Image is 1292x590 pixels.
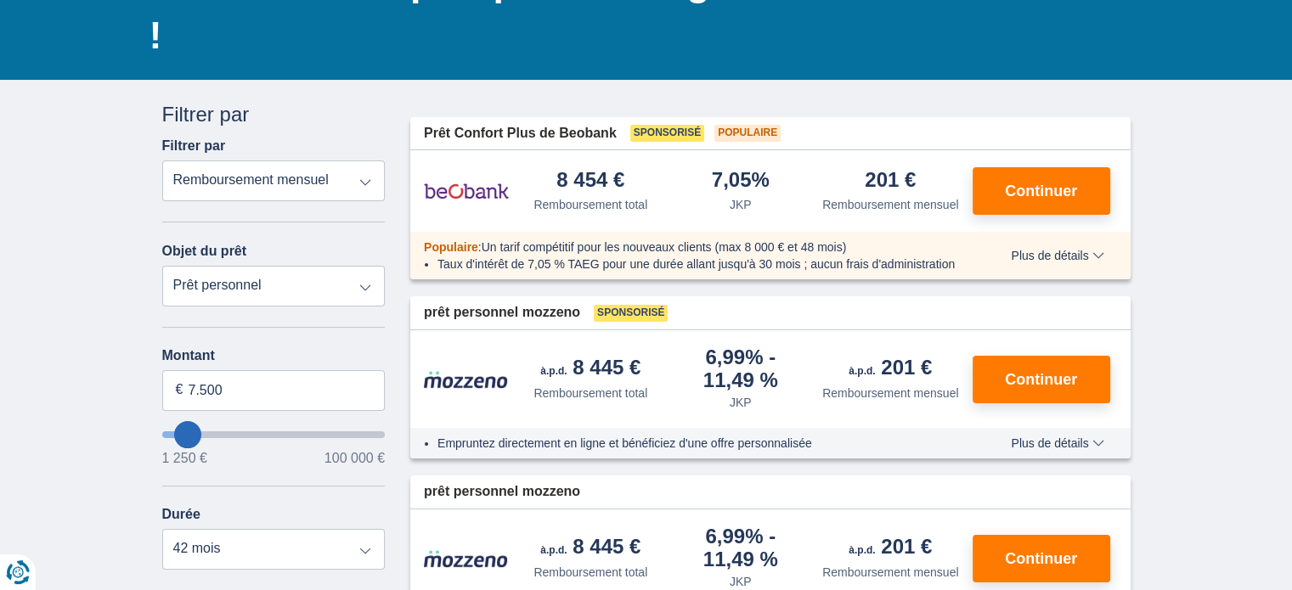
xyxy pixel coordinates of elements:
[705,525,763,548] font: 6,99%
[533,565,647,579] font: Remboursement total
[822,198,958,211] font: Remboursement mensuel
[730,198,752,211] font: JKP
[597,306,664,318] font: Sponsorisé
[573,535,640,558] font: 8 445 €
[162,431,386,438] input: vouloir emprunter
[973,356,1110,403] button: Continuer
[176,382,183,396] font: €
[162,138,226,153] font: Filtrer par
[1011,436,1088,450] font: Plus de détails
[822,386,958,400] font: Remboursement mensuel
[424,549,509,568] img: produit.pl.alt Mozzeno
[730,575,752,588] font: JKP
[424,305,580,319] font: prêt personnel mozzeno
[162,244,247,258] font: Objet du prêt
[881,535,932,558] font: 201 €
[424,370,509,389] img: produit.pl.alt Mozzeno
[1005,183,1077,199] font: Continuer
[573,356,640,379] font: 8 445 €
[730,396,752,409] font: JKP
[998,436,1116,450] button: Plus de détails
[973,167,1110,215] button: Continuer
[162,103,250,126] font: Filtrer par
[718,126,777,138] font: Populaire
[162,507,200,521] font: Durée
[437,436,812,450] font: Empruntez directement en ligne et bénéficiez d'une offre personnalisée
[533,386,647,400] font: Remboursement total
[478,240,482,254] font: :
[162,451,207,465] font: 1 250 €
[533,198,647,211] font: Remboursement total
[705,346,763,368] font: 6,99%
[424,170,509,212] img: produit.pl.alt Beobank
[482,240,847,254] font: Un tarif compétitif pour les nouveaux clients (max 8 000 € et 48 mois)
[556,168,624,191] font: 8 454 €
[712,168,770,191] font: 7,05%
[324,451,385,465] font: 100 000 €
[881,356,932,379] font: 201 €
[424,484,580,498] font: prêt personnel mozzeno
[865,168,916,191] font: 201 €
[1011,249,1088,262] font: Plus de détails
[437,257,955,271] font: Taux d'intérêt de 7,05 % TAEG pour une durée allant jusqu'à 30 mois ; aucun frais d'administration
[973,535,1110,582] button: Continuer
[822,565,958,579] font: Remboursement mensuel
[424,126,617,140] font: Prêt Confort Plus de Beobank
[424,240,478,254] font: Populaire
[998,249,1116,262] button: Plus de détails
[634,126,701,138] font: Sponsorisé
[162,348,215,362] font: Montant
[1005,371,1077,388] font: Continuer
[1005,550,1077,567] font: Continuer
